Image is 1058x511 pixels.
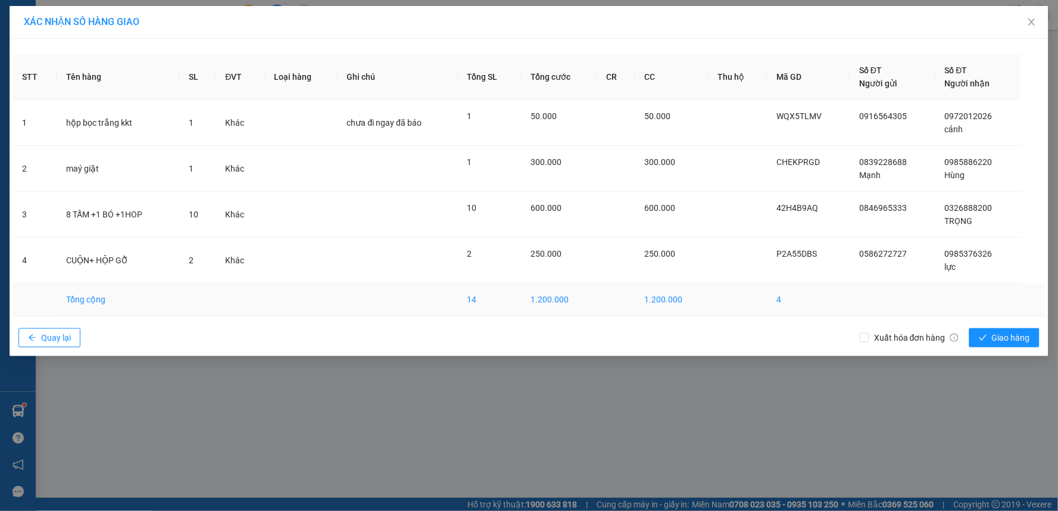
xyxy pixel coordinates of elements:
span: 1 [467,157,472,167]
span: 1 [467,111,472,121]
span: 1 [189,118,194,127]
td: Khác [216,238,264,283]
span: 300.000 [530,157,561,167]
span: chưa đi ngay đã báo [347,118,422,127]
td: 8 TẤM +1 BÓ +1HOP [57,192,179,238]
span: Số ĐT [859,66,882,75]
td: maý giặt [57,146,179,192]
th: CC [635,54,709,100]
span: 10 [189,210,198,219]
td: CUỘN+ HỘP GỖ [57,238,179,283]
span: 250.000 [530,249,561,258]
span: 2 [189,255,194,265]
span: 2 [467,249,472,258]
span: Người nhận [945,79,990,88]
button: Close [1015,6,1048,39]
span: P2A55DBS [777,249,817,258]
span: Giao hàng [992,331,1030,344]
span: 50.000 [645,111,671,121]
span: CHEKPRGD [777,157,820,167]
td: 2 [13,146,57,192]
td: 4 [767,283,850,316]
span: 600.000 [530,203,561,213]
span: check [979,334,987,343]
span: Quay lại [41,331,71,344]
span: Hùng [945,170,965,180]
td: 3 [13,192,57,238]
th: Ghi chú [338,54,458,100]
span: 42H4B9AQ [777,203,819,213]
span: 0985886220 [945,157,993,167]
th: Thu hộ [709,54,767,100]
span: TRỌNG [945,216,973,226]
span: info-circle [950,334,959,342]
span: 50.000 [530,111,557,121]
button: checkGiao hàng [969,328,1040,347]
span: 250.000 [645,249,676,258]
td: 1.200.000 [521,283,597,316]
td: Tổng cộng [57,283,179,316]
span: 0586272727 [859,249,907,258]
span: 600.000 [645,203,676,213]
span: lực [945,262,956,272]
span: arrow-left [28,334,36,343]
span: 10 [467,203,477,213]
td: 14 [458,283,522,316]
span: cảnh [945,124,963,134]
th: STT [13,54,57,100]
span: close [1027,17,1037,27]
button: arrow-leftQuay lại [18,328,80,347]
th: Loại hàng [265,54,338,100]
th: Tên hàng [57,54,179,100]
span: 0916564305 [859,111,907,121]
span: 0846965333 [859,203,907,213]
td: 4 [13,238,57,283]
td: hộp bọc trắng kkt [57,100,179,146]
th: Tổng SL [458,54,522,100]
td: Khác [216,100,264,146]
span: Mạnh [859,170,881,180]
th: Mã GD [767,54,850,100]
span: 300.000 [645,157,676,167]
span: 0972012026 [945,111,993,121]
td: 1 [13,100,57,146]
th: SL [179,54,216,100]
span: 1 [189,164,194,173]
th: Tổng cước [521,54,597,100]
span: 0839228688 [859,157,907,167]
span: Số ĐT [945,66,968,75]
span: Xuất hóa đơn hàng [869,331,963,344]
span: XÁC NHẬN SỐ HÀNG GIAO [24,16,139,27]
th: ĐVT [216,54,264,100]
td: Khác [216,192,264,238]
span: 0326888200 [945,203,993,213]
span: 0985376326 [945,249,993,258]
td: 1.200.000 [635,283,709,316]
span: Người gửi [859,79,897,88]
span: WQX5TLMV [777,111,822,121]
td: Khác [216,146,264,192]
th: CR [597,54,635,100]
